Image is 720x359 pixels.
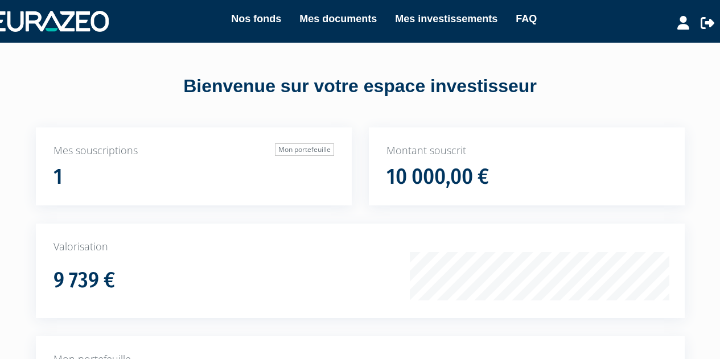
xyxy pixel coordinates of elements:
a: Nos fonds [231,11,281,27]
h1: 10 000,00 € [386,165,489,189]
a: Mes documents [299,11,377,27]
h1: 9 739 € [54,269,115,292]
p: Valorisation [54,240,667,254]
p: Mes souscriptions [54,143,334,158]
a: FAQ [516,11,537,27]
a: Mon portefeuille [275,143,334,156]
p: Montant souscrit [386,143,667,158]
a: Mes investissements [395,11,497,27]
div: Bienvenue sur votre espace investisseur [9,73,711,100]
h1: 1 [54,165,63,189]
